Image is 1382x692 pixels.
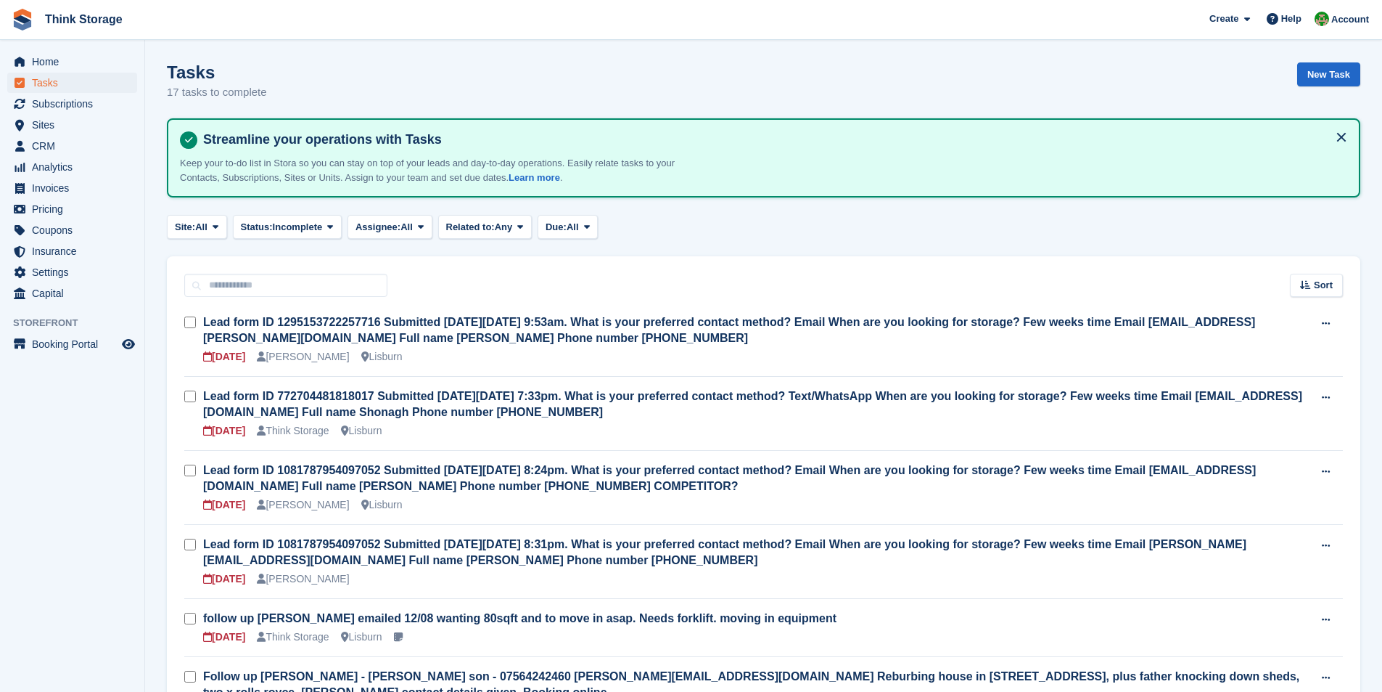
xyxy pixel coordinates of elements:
[32,178,119,198] span: Invoices
[203,349,245,365] div: [DATE]
[567,220,579,235] span: All
[361,497,403,513] div: Lisburn
[7,136,137,156] a: menu
[7,115,137,135] a: menu
[32,136,119,156] span: CRM
[32,220,119,240] span: Coupons
[203,612,836,624] a: follow up [PERSON_NAME] emailed 12/08 wanting 80sqft and to move in asap. Needs forklift. moving ...
[32,262,119,282] span: Settings
[32,199,119,219] span: Pricing
[257,497,349,513] div: [PERSON_NAME]
[347,215,432,239] button: Assignee: All
[203,390,1302,418] a: Lead form ID 772704481818017 Submitted [DATE][DATE] 7:33pm. What is your preferred contact method...
[203,464,1256,492] a: Lead form ID 1081787954097052 Submitted [DATE][DATE] 8:24pm. What is your preferred contact metho...
[446,220,495,235] span: Related to:
[257,349,349,365] div: [PERSON_NAME]
[197,131,1347,148] h4: Streamline your operations with Tasks
[120,335,137,353] a: Preview store
[7,334,137,354] a: menu
[32,94,119,114] span: Subscriptions
[1297,62,1360,86] a: New Task
[7,199,137,219] a: menu
[32,334,119,354] span: Booking Portal
[7,73,137,93] a: menu
[233,215,342,239] button: Status: Incomplete
[167,215,227,239] button: Site: All
[203,497,245,513] div: [DATE]
[12,9,33,30] img: stora-icon-8386f47178a22dfd0bd8f6a31ec36ba5ce8667c1dd55bd0f319d3a0aa187defe.svg
[341,630,382,645] div: Lisburn
[167,84,267,101] p: 17 tasks to complete
[438,215,532,239] button: Related to: Any
[1331,12,1369,27] span: Account
[203,571,245,587] div: [DATE]
[7,262,137,282] a: menu
[241,220,273,235] span: Status:
[1314,278,1333,293] span: Sort
[203,630,245,645] div: [DATE]
[257,630,329,645] div: Think Storage
[546,220,567,235] span: Due:
[175,220,195,235] span: Site:
[361,349,403,365] div: Lisburn
[538,215,598,239] button: Due: All
[273,220,323,235] span: Incomplete
[203,423,245,439] div: [DATE]
[495,220,513,235] span: Any
[203,316,1255,344] a: Lead form ID 1295153722257716 Submitted [DATE][DATE] 9:53am. What is your preferred contact metho...
[7,157,137,177] a: menu
[1281,12,1301,26] span: Help
[400,220,413,235] span: All
[341,423,382,439] div: Lisburn
[167,62,267,82] h1: Tasks
[180,156,688,184] p: Keep your to-do list in Stora so you can stay on top of your leads and day-to-day operations. Eas...
[7,178,137,198] a: menu
[203,538,1246,566] a: Lead form ID 1081787954097052 Submitted [DATE][DATE] 8:31pm. What is your preferred contact metho...
[32,73,119,93] span: Tasks
[195,220,207,235] span: All
[355,220,400,235] span: Assignee:
[32,52,119,72] span: Home
[39,7,128,31] a: Think Storage
[7,94,137,114] a: menu
[509,172,560,183] a: Learn more
[32,283,119,304] span: Capital
[7,283,137,304] a: menu
[7,241,137,261] a: menu
[32,157,119,177] span: Analytics
[1209,12,1238,26] span: Create
[32,241,119,261] span: Insurance
[1315,12,1329,26] img: Sarah Mackie
[7,220,137,240] a: menu
[7,52,137,72] a: menu
[257,571,349,587] div: [PERSON_NAME]
[32,115,119,135] span: Sites
[257,423,329,439] div: Think Storage
[13,316,144,330] span: Storefront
